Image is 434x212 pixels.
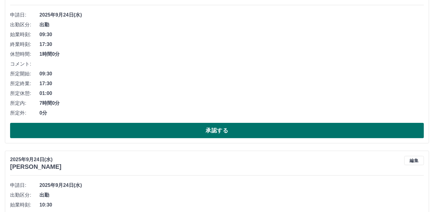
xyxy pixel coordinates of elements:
span: 所定休憩: [10,90,39,97]
span: 所定外: [10,109,39,117]
span: 2025年9月24日(水) [39,182,424,189]
span: 7時間0分 [39,100,424,107]
span: 出勤区分: [10,191,39,199]
span: 09:30 [39,70,424,78]
span: 0分 [39,109,424,117]
span: 申請日: [10,182,39,189]
span: 所定内: [10,100,39,107]
span: 出勤 [39,21,424,28]
span: 始業時刻: [10,31,39,38]
span: 09:30 [39,31,424,38]
button: 承認する [10,123,424,138]
span: 所定終業: [10,80,39,87]
span: 出勤 [39,191,424,199]
span: 2025年9月24日(水) [39,11,424,19]
button: 編集 [404,156,424,165]
span: 休憩時間: [10,51,39,58]
span: 出勤区分: [10,21,39,28]
span: 1時間0分 [39,51,424,58]
span: 17:30 [39,80,424,87]
span: コメント: [10,60,39,68]
span: 01:00 [39,90,424,97]
span: 始業時刻: [10,201,39,209]
span: 17:30 [39,41,424,48]
p: 2025年9月24日(水) [10,156,61,163]
span: 申請日: [10,11,39,19]
span: 10:30 [39,201,424,209]
h3: [PERSON_NAME] [10,163,61,170]
span: 終業時刻: [10,41,39,48]
span: 所定開始: [10,70,39,78]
